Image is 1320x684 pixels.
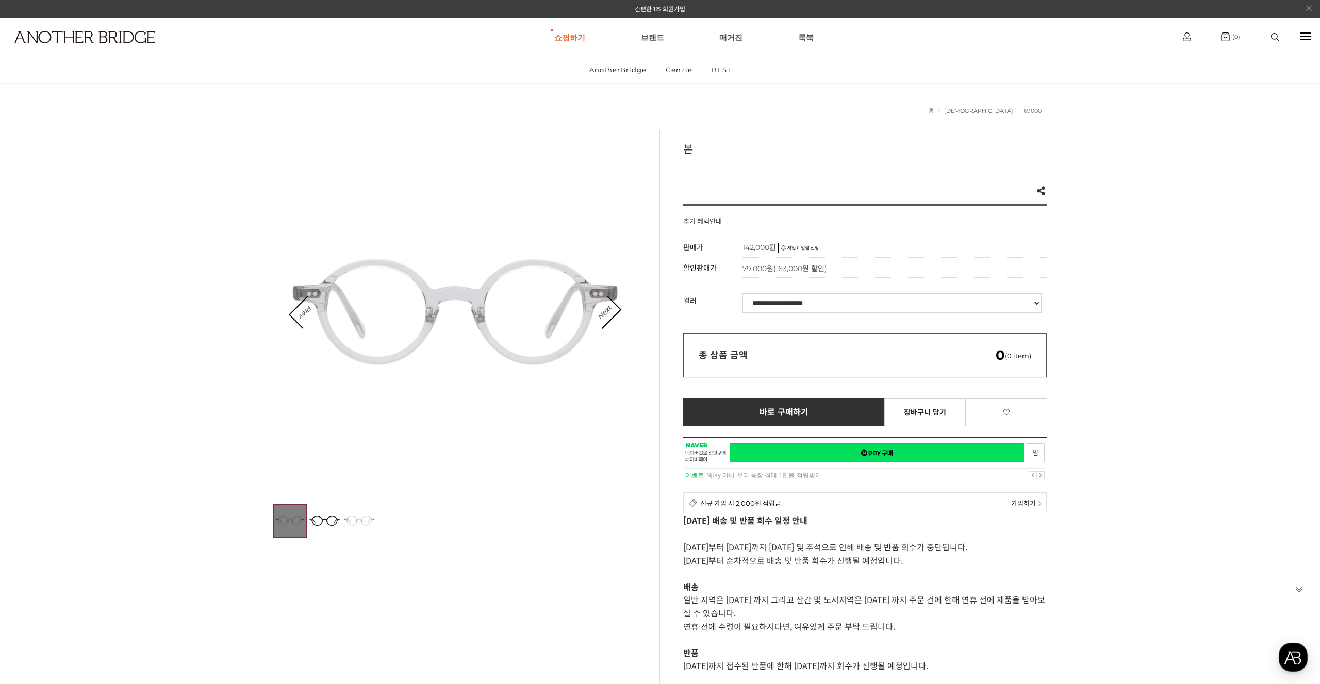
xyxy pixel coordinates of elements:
h3: 본 [683,141,1047,156]
a: AnotherBridge [581,56,655,83]
span: (0) [1230,33,1240,40]
span: (0 item) [996,352,1031,360]
strong: [DATE] 배송 및 반품 회수 일정 안내 [683,514,807,526]
em: 0 [996,347,1005,363]
a: 룩북 [798,19,814,56]
img: cart [1183,32,1191,41]
strong: 배송 [683,580,699,593]
a: 쇼핑하기 [554,19,585,56]
a: 간편한 1초 회원가입 [635,5,685,13]
a: 매거진 [719,19,742,56]
a: 새창 [730,443,1024,462]
img: ecfe98d779acf6a1cb03855f77ed1ffa.jpg [273,130,637,494]
a: [DEMOGRAPHIC_DATA] [944,107,1013,114]
img: search [1271,33,1279,41]
a: Prev [290,296,321,327]
span: 바로 구매하기 [760,408,808,417]
a: 장바구니 담기 [884,398,966,426]
a: Genzie [657,56,701,83]
img: logo [14,31,155,43]
img: cart [1221,32,1230,41]
span: ( 63,000원 할인) [773,264,827,273]
img: detail_membership.png [689,498,698,507]
a: 69000 [1024,107,1042,114]
a: BEST [703,56,740,83]
a: Next [588,296,620,328]
p: [DATE]까지 접수된 반품에 한해 [DATE]까지 회수가 진행될 예정입니다. [683,659,1047,672]
strong: 142,000원 [742,243,776,252]
strong: 이벤트 [685,472,704,479]
h4: 추가 혜택안내 [683,216,722,231]
p: [DATE]부터 [DATE]까지 [DATE] 및 추석으로 인해 배송 및 반품 회수가 중단됩니다. [683,540,1047,554]
a: 새창 [1026,443,1045,462]
img: ecfe98d779acf6a1cb03855f77ed1ffa.jpg [273,504,307,538]
p: 일반 지역은 [DATE] 까지 그리고 산간 및 도서지역은 [DATE] 까지 주문 건에 한해 연휴 전에 제품을 받아보실 수 있습니다. [683,593,1047,620]
p: 연휴 전에 수령이 필요하시다면, 여유있게 주문 부탁 드립니다. [683,620,1047,633]
a: 브랜드 [641,19,664,56]
span: 신규 가입 시 2,000원 적립금 [700,498,781,508]
a: 신규 가입 시 2,000원 적립금 가입하기 [683,492,1047,513]
strong: 총 상품 금액 [699,349,748,361]
span: 가입하기 [1011,498,1036,508]
a: (0) [1221,32,1240,41]
a: logo [5,31,203,69]
th: 컬러 [683,288,742,319]
a: 바로 구매하기 [683,398,885,426]
strong: 반품 [683,646,699,659]
img: npay_sp_more.png [1038,501,1041,506]
span: 79,000원 [742,264,827,273]
p: [DATE]부터 순차적으로 배송 및 반품 회수가 진행될 예정입니다. [683,554,1047,567]
a: 홈 [929,107,934,114]
span: 할인판매가 [683,263,717,273]
img: 재입고 알림 SMS [778,243,821,253]
a: Npay 머니 우리 통장 최대 1만원 적립받기 [706,472,821,479]
span: 판매가 [683,243,703,252]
